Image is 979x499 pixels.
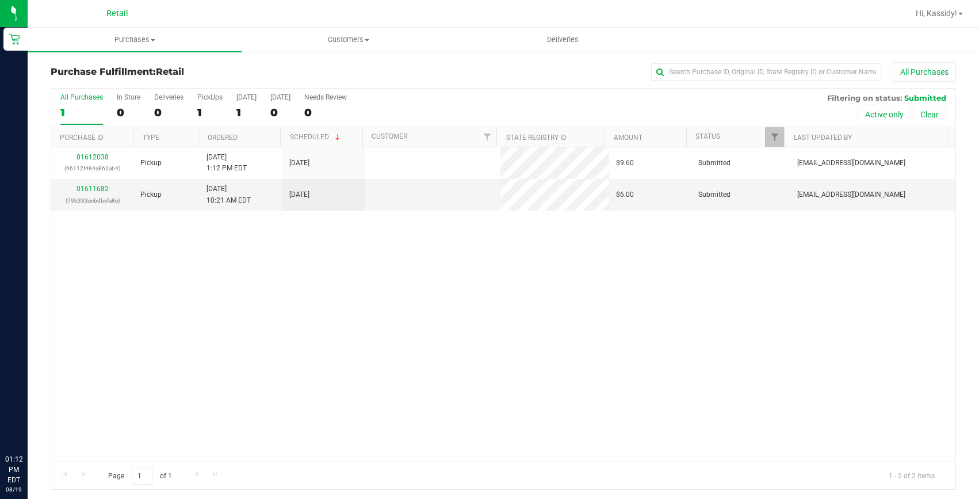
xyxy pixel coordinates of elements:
[140,189,162,200] span: Pickup
[5,454,22,485] p: 01:12 PM EDT
[51,67,353,77] h3: Purchase Fulfillment:
[913,105,946,124] button: Clear
[289,158,309,169] span: [DATE]
[242,35,455,45] span: Customers
[304,93,347,101] div: Needs Review
[77,185,109,193] a: 01611682
[206,184,251,205] span: [DATE] 10:21 AM EDT
[236,106,257,119] div: 1
[456,28,670,52] a: Deliveries
[858,105,911,124] button: Active only
[904,93,946,102] span: Submitted
[208,134,238,142] a: Ordered
[695,132,720,140] a: Status
[58,195,127,206] p: (79b333ecbdbcfa8e)
[616,189,634,200] span: $6.00
[506,134,567,142] a: State Registry ID
[117,93,140,101] div: In Store
[289,189,309,200] span: [DATE]
[794,134,852,142] a: Last Updated By
[5,485,22,494] p: 08/19
[106,9,128,18] span: Retail
[9,33,20,45] inline-svg: Retail
[698,158,731,169] span: Submitted
[879,467,944,484] span: 1 - 2 of 2 items
[197,106,223,119] div: 1
[614,134,643,142] a: Amount
[197,93,223,101] div: PickUps
[117,106,140,119] div: 0
[58,163,127,174] p: (96112f484a862ab4)
[60,93,103,101] div: All Purchases
[372,132,407,140] a: Customer
[206,152,247,174] span: [DATE] 1:12 PM EDT
[270,106,290,119] div: 0
[154,106,183,119] div: 0
[797,189,905,200] span: [EMAIL_ADDRESS][DOMAIN_NAME]
[60,106,103,119] div: 1
[651,63,881,81] input: Search Purchase ID, Original ID, State Registry ID or Customer Name...
[12,407,46,441] iframe: Resource center
[616,158,634,169] span: $9.60
[132,467,152,485] input: 1
[236,93,257,101] div: [DATE]
[60,134,104,142] a: Purchase ID
[290,133,342,141] a: Scheduled
[765,127,784,147] a: Filter
[156,66,184,77] span: Retail
[477,127,496,147] a: Filter
[143,134,159,142] a: Type
[916,9,957,18] span: Hi, Kassidy!
[242,28,456,52] a: Customers
[893,62,956,82] button: All Purchases
[827,93,902,102] span: Filtering on status:
[154,93,183,101] div: Deliveries
[698,189,731,200] span: Submitted
[98,467,181,485] span: Page of 1
[531,35,594,45] span: Deliveries
[77,153,109,161] a: 01612038
[28,35,242,45] span: Purchases
[28,28,242,52] a: Purchases
[270,93,290,101] div: [DATE]
[140,158,162,169] span: Pickup
[797,158,905,169] span: [EMAIL_ADDRESS][DOMAIN_NAME]
[304,106,347,119] div: 0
